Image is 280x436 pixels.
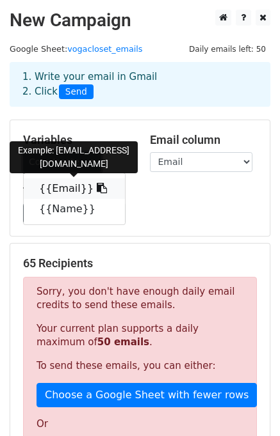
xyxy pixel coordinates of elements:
a: Daily emails left: 50 [185,44,270,54]
a: {{Email}} [24,178,125,199]
p: Your current plan supports a daily maximum of . [37,322,243,349]
span: Daily emails left: 50 [185,42,270,56]
p: Sorry, you don't have enough daily email credits to send these emails. [37,285,243,312]
h2: New Campaign [10,10,270,31]
a: vogacloset_emails [67,44,142,54]
strong: 50 emails [97,336,149,348]
a: Choose a Google Sheet with fewer rows [37,383,257,407]
h5: Variables [23,133,131,147]
p: Or [37,417,243,431]
h5: Email column [150,133,258,147]
small: Google Sheet: [10,44,142,54]
span: Send [59,84,94,100]
a: {{Name}} [24,199,125,219]
h5: 65 Recipients [23,256,257,270]
p: To send these emails, you can either: [37,359,243,373]
iframe: Chat Widget [216,375,280,436]
div: 1. Write your email in Gmail 2. Click [13,70,267,99]
div: Example: [EMAIL_ADDRESS][DOMAIN_NAME] [10,141,138,173]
